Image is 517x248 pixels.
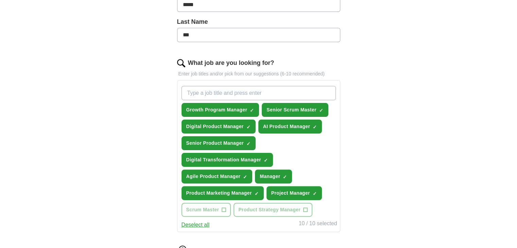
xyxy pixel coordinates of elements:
span: ✓ [319,108,323,113]
span: Digital Transformation Manager [186,156,261,163]
span: ✓ [313,191,317,196]
button: Deselect all [182,221,210,229]
span: ✓ [283,174,287,180]
span: Product Strategy Manager [238,206,300,213]
div: 10 / 10 selected [299,219,337,229]
span: AI Product Manager [263,123,310,130]
span: Agile Product Manager [186,173,241,180]
span: ✓ [264,158,268,163]
button: Senior Scrum Master✓ [262,103,328,117]
span: Senior Scrum Master [266,106,316,113]
button: Growth Program Manager✓ [182,103,259,117]
button: Digital Product Manager✓ [182,120,256,134]
button: Scrum Master [182,203,231,217]
button: Product Marketing Manager✓ [182,186,264,200]
button: Senior Product Manager✓ [182,136,256,150]
span: ✓ [246,141,251,146]
span: ✓ [250,108,254,113]
label: Last Name [177,17,340,26]
button: Product Strategy Manager [234,203,312,217]
p: Enter job titles and/or pick from our suggestions (6-10 recommended) [177,70,340,77]
span: Manager [260,173,280,180]
button: AI Product Manager✓ [258,120,322,134]
span: ✓ [246,124,251,130]
span: Growth Program Manager [186,106,247,113]
span: Project Manager [271,190,310,197]
img: search.png [177,59,185,67]
span: ✓ [313,124,317,130]
span: ✓ [243,174,247,180]
span: Senior Product Manager [186,140,244,147]
label: What job are you looking for? [188,58,274,68]
button: Digital Transformation Manager✓ [182,153,273,167]
span: Product Marketing Manager [186,190,252,197]
span: Digital Product Manager [186,123,244,130]
span: ✓ [255,191,259,196]
span: Scrum Master [186,206,219,213]
button: Project Manager✓ [266,186,322,200]
button: Manager✓ [255,170,292,183]
button: Agile Product Manager✓ [182,170,253,183]
input: Type a job title and press enter [182,86,336,100]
